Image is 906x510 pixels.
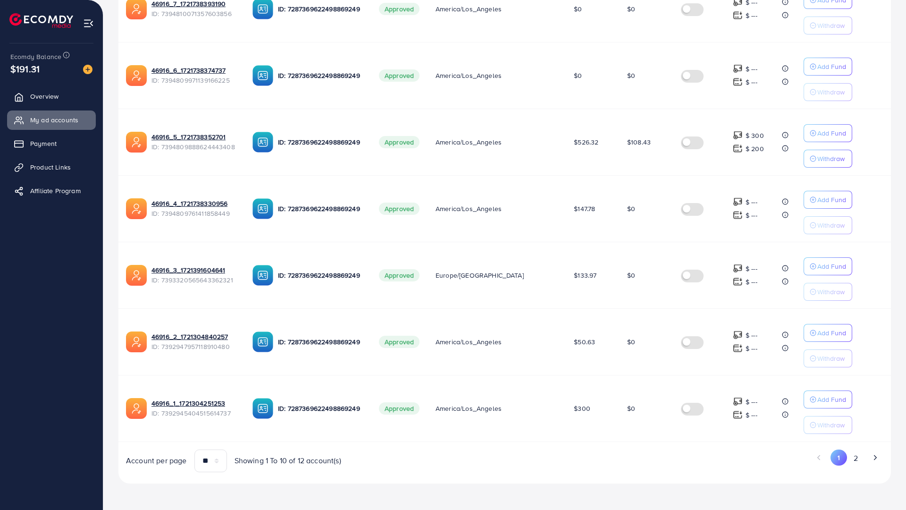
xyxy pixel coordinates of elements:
span: $0 [627,204,635,213]
span: $50.63 [574,337,595,347]
p: Withdraw [817,220,845,231]
p: $ --- [746,263,757,274]
span: ID: 7394809761411858449 [151,209,237,218]
img: ic-ads-acc.e4c84228.svg [126,265,147,286]
p: Withdraw [817,419,845,431]
iframe: Chat [866,467,899,503]
span: America/Los_Angeles [436,71,502,80]
img: ic-ads-acc.e4c84228.svg [126,65,147,86]
a: 46916_5_1721738352701 [151,132,226,142]
button: Withdraw [804,283,852,301]
button: Withdraw [804,349,852,367]
img: top-up amount [733,330,743,340]
a: 46916_4_1721738330956 [151,199,227,208]
p: ID: 7287369622498869249 [278,136,364,148]
p: $ 200 [746,143,764,154]
button: Add Fund [804,124,852,142]
span: $0 [627,337,635,347]
button: Go to page 2 [847,450,864,467]
button: Add Fund [804,191,852,209]
img: logo [9,13,73,28]
img: ic-ads-acc.e4c84228.svg [126,132,147,153]
span: America/Los_Angeles [436,337,502,347]
p: Withdraw [817,286,845,297]
button: Add Fund [804,391,852,408]
a: 46916_2_1721304840257 [151,332,228,341]
div: <span class='underline'>46916_1_1721304251253</span></br>7392945404515614737 [151,399,237,418]
span: Approved [379,69,419,82]
a: 46916_6_1721738374737 [151,66,226,75]
a: 46916_1_1721304251253 [151,399,225,408]
a: Payment [7,134,96,153]
span: Product Links [30,162,71,172]
div: <span class='underline'>46916_6_1721738374737</span></br>7394809971139166225 [151,66,237,85]
span: Affiliate Program [30,186,81,195]
span: Approved [379,203,419,215]
p: $ --- [746,63,757,75]
button: Withdraw [804,216,852,234]
span: America/Los_Angeles [436,404,502,413]
span: ID: 7394809971139166225 [151,76,237,85]
span: $300 [574,404,590,413]
img: top-up amount [733,343,743,353]
img: ic-ba-acc.ded83a64.svg [252,398,273,419]
p: Withdraw [817,353,845,364]
button: Add Fund [804,324,852,342]
span: ID: 7392945404515614737 [151,408,237,418]
img: top-up amount [733,10,743,20]
ul: Pagination [512,450,884,467]
a: Affiliate Program [7,181,96,200]
img: menu [83,18,94,29]
img: ic-ba-acc.ded83a64.svg [252,132,273,153]
p: ID: 7287369622498869249 [278,270,364,281]
a: 46916_3_1721391604641 [151,265,225,275]
span: Ecomdy Balance [10,52,61,61]
span: $0 [627,71,635,80]
p: $ --- [746,196,757,208]
img: top-up amount [733,197,743,207]
span: ID: 7394810071357603856 [151,9,237,18]
p: $ --- [746,343,757,354]
img: ic-ba-acc.ded83a64.svg [252,65,273,86]
p: $ 300 [746,130,764,141]
p: Withdraw [817,20,845,31]
span: Payment [30,139,57,148]
span: Approved [379,336,419,348]
p: ID: 7287369622498869249 [278,203,364,214]
p: Add Fund [817,261,846,272]
p: $ --- [746,396,757,408]
span: $0 [627,4,635,14]
img: top-up amount [733,77,743,87]
p: Add Fund [817,394,846,405]
p: $ --- [746,409,757,421]
span: ID: 7394809888624443408 [151,142,237,152]
span: America/Los_Angeles [436,137,502,147]
p: $ --- [746,210,757,221]
a: Overview [7,87,96,106]
span: $0 [574,4,582,14]
img: top-up amount [733,410,743,420]
img: top-up amount [733,64,743,74]
p: ID: 7287369622498869249 [278,403,364,414]
span: $133.97 [574,271,596,280]
img: ic-ba-acc.ded83a64.svg [252,331,273,352]
div: <span class='underline'>46916_4_1721738330956</span></br>7394809761411858449 [151,199,237,218]
img: ic-ads-acc.e4c84228.svg [126,198,147,219]
img: ic-ba-acc.ded83a64.svg [252,265,273,286]
span: $147.78 [574,204,595,213]
p: ID: 7287369622498869249 [278,3,364,15]
img: ic-ads-acc.e4c84228.svg [126,398,147,419]
span: America/Los_Angeles [436,4,502,14]
p: Add Fund [817,327,846,339]
button: Withdraw [804,416,852,434]
p: Withdraw [817,153,845,164]
p: Add Fund [817,194,846,205]
a: My ad accounts [7,110,96,129]
span: $526.32 [574,137,598,147]
p: ID: 7287369622498869249 [278,70,364,81]
p: Withdraw [817,86,845,98]
button: Withdraw [804,150,852,168]
span: Approved [379,3,419,15]
img: top-up amount [733,210,743,220]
